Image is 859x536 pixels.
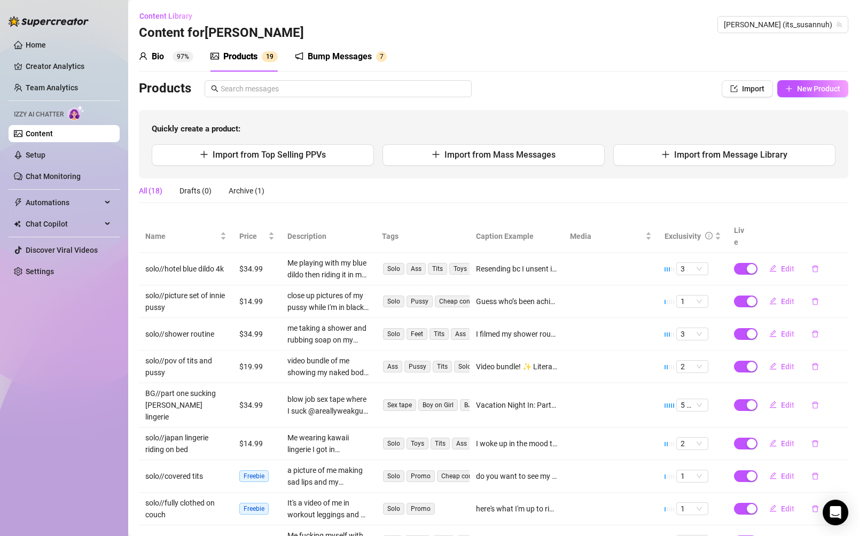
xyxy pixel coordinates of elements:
[836,21,842,28] span: team
[435,296,486,307] span: Cheap content
[287,290,369,313] div: close up pictures of my pussy while I'm in black lingerie and pink lingerie showing my innie and ...
[287,393,369,417] div: blow job sex tape where I suck @areallyweakguy dick. We’d been teasing each other all day… little...
[451,328,470,340] span: Ass
[761,358,803,375] button: Edit
[139,7,201,25] button: Content Library
[213,150,326,160] span: Import from Top Selling PPVs
[449,263,471,275] span: Toys
[68,105,84,121] img: AI Chatter
[761,325,803,343] button: Edit
[769,297,777,305] span: edit
[797,84,840,93] span: New Product
[781,297,794,306] span: Edit
[803,468,827,485] button: delete
[803,397,827,414] button: delete
[383,296,404,307] span: Solo
[476,328,557,340] div: I filmed my shower routine for you… full body, dripping wet. I got a little distracted while rins...
[139,285,233,318] td: solo//picture set of innie pussy
[152,50,164,63] div: Bio
[383,503,404,515] span: Solo
[570,230,643,242] span: Media
[26,215,101,232] span: Chat Copilot
[229,185,264,197] div: Archive (1)
[781,504,794,513] span: Edit
[761,397,803,414] button: Edit
[383,399,416,411] span: Sex tape
[811,472,819,480] span: delete
[781,472,794,480] span: Edit
[376,220,470,253] th: Tags
[681,399,704,411] span: 5 🔥
[803,325,827,343] button: delete
[613,144,835,166] button: Import from Message Library
[287,355,369,378] div: video bundle of me showing my naked body in the sunlight with a point of view of my tities and my...
[383,361,402,372] span: Ass
[139,351,233,383] td: solo//pov of tits and pussy
[383,328,404,340] span: Solo
[380,53,384,60] span: 7
[179,185,212,197] div: Drafts (0)
[432,150,440,159] span: plus
[681,328,704,340] span: 3
[803,500,827,517] button: delete
[139,12,192,20] span: Content Library
[139,428,233,460] td: solo//japan lingerie riding on bed
[152,144,374,166] button: Import from Top Selling PPVs
[769,265,777,272] span: edit
[661,150,670,159] span: plus
[769,472,777,479] span: edit
[428,263,447,275] span: Tits
[139,25,304,42] h3: Content for [PERSON_NAME]
[476,399,557,411] div: Vacation Night In: Part 1 (blowjob) I let him all the way in. From the moment I dropped to my kne...
[803,293,827,310] button: delete
[233,383,281,428] td: $34.99
[281,220,375,253] th: Description
[14,198,22,207] span: thunderbolt
[769,504,777,512] span: edit
[200,150,208,159] span: plus
[233,220,281,253] th: Price
[460,399,476,411] span: BJ
[407,503,435,515] span: Promo
[173,51,193,62] sup: 97%
[781,401,794,409] span: Edit
[811,401,819,409] span: delete
[145,230,218,242] span: Name
[223,50,257,63] div: Products
[476,263,557,275] div: Resending bc I unsent it earlier by accident...the perfect way to end your day? Me. 😏 Get nice an...
[452,438,471,449] span: Ass
[139,318,233,351] td: solo//shower routine
[433,361,452,372] span: Tits
[803,358,827,375] button: delete
[769,330,777,337] span: edit
[781,439,794,448] span: Edit
[665,230,701,242] div: Exclusivity
[705,232,713,239] span: info-circle
[476,296,557,307] div: Guess who’s been aching for a peek at my pretty little pussy? 🙈💕 10 new pics of my tight, drippin...
[221,83,465,95] input: Search messages
[407,438,428,449] span: Toys
[139,220,233,253] th: Name
[781,265,794,273] span: Edit
[769,439,777,447] span: edit
[761,293,803,310] button: Edit
[769,362,777,370] span: edit
[681,263,704,275] span: 3
[722,80,773,97] button: Import
[239,503,269,515] span: Freebie
[742,84,764,93] span: Import
[210,52,219,60] span: picture
[376,51,387,62] sup: 7
[811,440,819,447] span: delete
[383,438,404,449] span: Solo
[383,263,404,275] span: Solo
[769,401,777,408] span: edit
[407,470,435,482] span: Promo
[26,58,111,75] a: Creator Analytics
[777,80,848,97] button: New Product
[811,330,819,338] span: delete
[781,330,794,338] span: Edit
[761,435,803,452] button: Edit
[444,150,556,160] span: Import from Mass Messages
[823,500,848,525] div: Open Intercom Messenger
